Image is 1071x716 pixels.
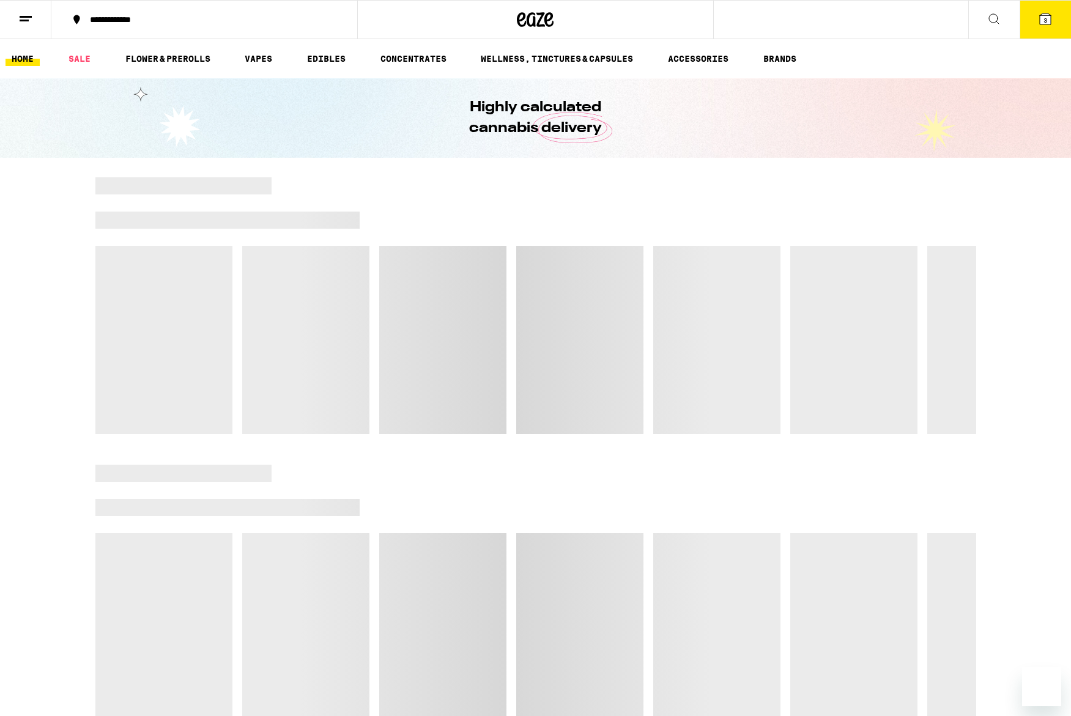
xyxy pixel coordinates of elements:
[475,51,639,66] a: WELLNESS, TINCTURES & CAPSULES
[6,51,40,66] a: HOME
[62,51,97,66] a: SALE
[662,51,735,66] a: ACCESSORIES
[435,97,637,139] h1: Highly calculated cannabis delivery
[239,51,278,66] a: VAPES
[757,51,802,66] a: BRANDS
[301,51,352,66] a: EDIBLES
[374,51,453,66] a: CONCENTRATES
[1022,667,1061,706] iframe: Button to launch messaging window
[1043,17,1047,24] span: 3
[119,51,217,66] a: FLOWER & PREROLLS
[1020,1,1071,39] button: 3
